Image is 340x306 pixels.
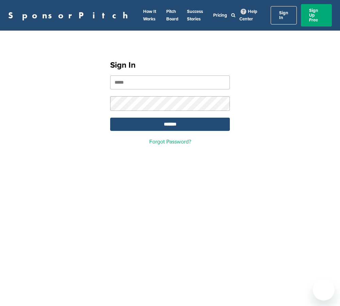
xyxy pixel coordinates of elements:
a: Sign In [271,6,297,24]
a: How It Works [143,9,156,22]
h1: Sign In [110,59,230,71]
a: Success Stories [187,9,203,22]
a: Help Center [239,7,257,23]
iframe: Button to launch messaging window [313,279,335,301]
a: Sign Up Free [301,4,332,27]
a: Forgot Password? [149,138,191,145]
a: Pitch Board [166,9,178,22]
a: Pricing [213,13,227,18]
a: SponsorPitch [8,11,132,20]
